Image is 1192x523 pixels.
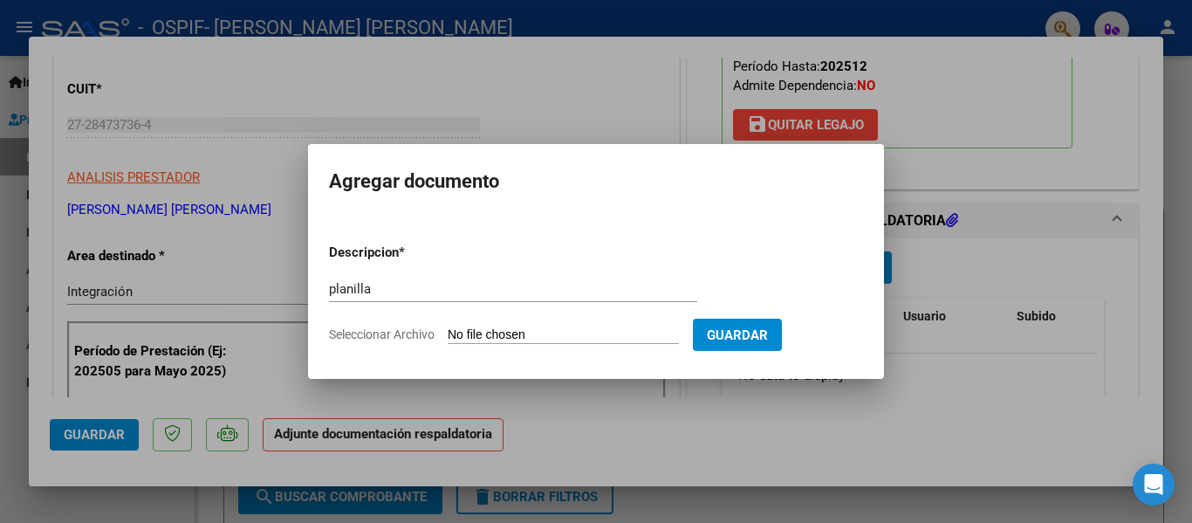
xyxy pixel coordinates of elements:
button: Guardar [693,319,782,351]
p: Descripcion [329,243,490,263]
span: Seleccionar Archivo [329,327,435,341]
h2: Agregar documento [329,165,863,198]
div: Open Intercom Messenger [1133,464,1175,506]
span: Guardar [707,327,768,343]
